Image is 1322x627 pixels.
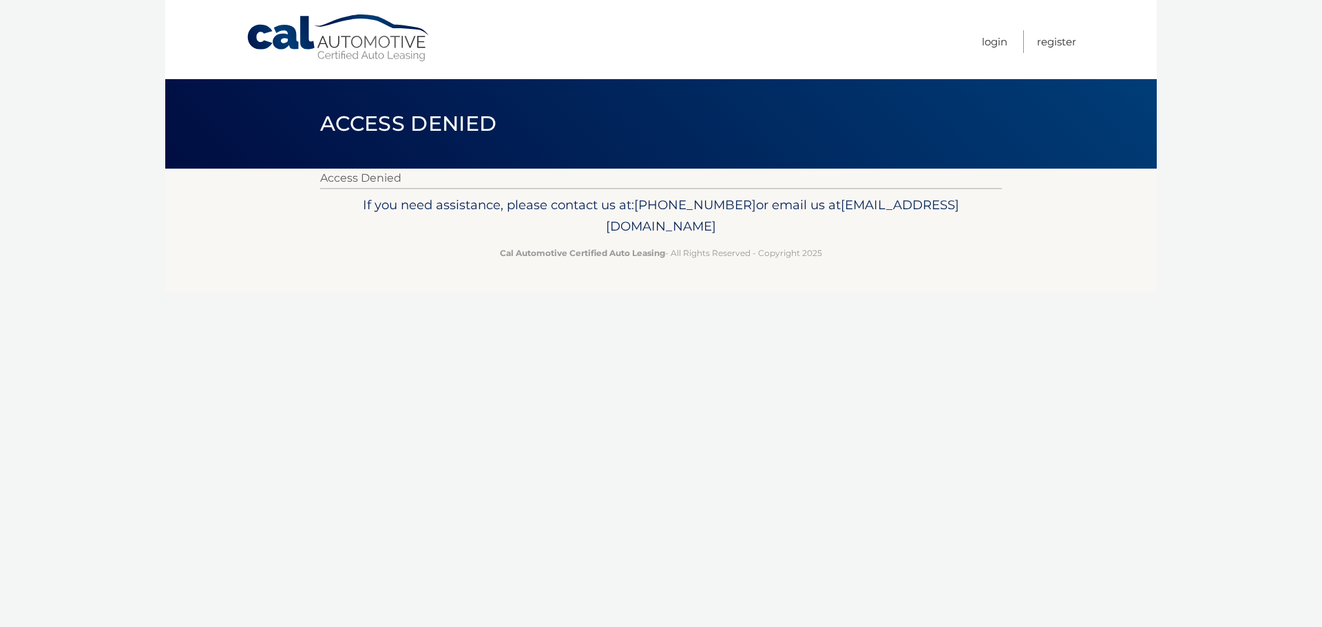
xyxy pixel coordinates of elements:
span: [PHONE_NUMBER] [634,197,756,213]
a: Login [982,30,1007,53]
a: Register [1037,30,1076,53]
p: Access Denied [320,169,1002,188]
a: Cal Automotive [246,14,432,63]
p: If you need assistance, please contact us at: or email us at [329,194,993,238]
strong: Cal Automotive Certified Auto Leasing [500,248,665,258]
span: Access Denied [320,111,496,136]
p: - All Rights Reserved - Copyright 2025 [329,246,993,260]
